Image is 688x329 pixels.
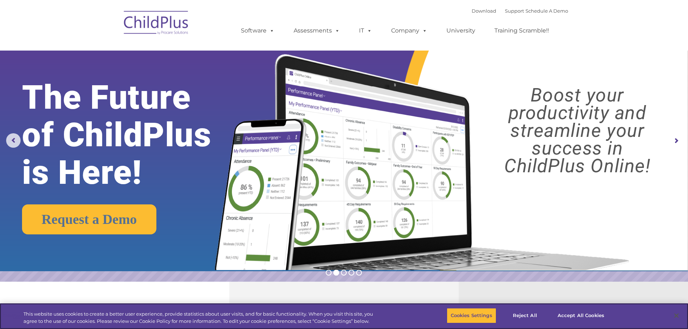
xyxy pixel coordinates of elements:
div: This website uses cookies to create a better user experience, provide statistics about user visit... [23,311,378,325]
a: IT [352,23,379,38]
img: ChildPlus by Procare Solutions [120,6,192,42]
font: | [472,8,568,14]
button: Cookies Settings [447,308,496,323]
a: Company [384,23,434,38]
a: Assessments [286,23,347,38]
a: Schedule A Demo [525,8,568,14]
rs-layer: Boost your productivity and streamline your success in ChildPlus Online! [475,86,679,175]
button: Close [668,308,684,324]
span: Phone number [100,77,131,83]
rs-layer: The Future of ChildPlus is Here! [22,79,242,191]
a: Training Scramble!! [487,23,556,38]
button: Reject All [502,308,548,323]
a: Software [234,23,282,38]
a: Support [505,8,524,14]
a: Request a Demo [22,204,156,234]
span: Last name [100,48,122,53]
a: University [439,23,483,38]
a: Download [472,8,496,14]
button: Accept All Cookies [554,308,608,323]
